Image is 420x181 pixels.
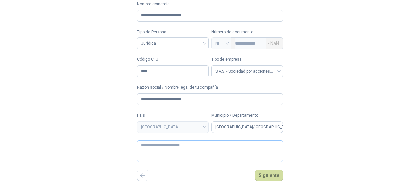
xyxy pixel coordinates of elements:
span: Jurídica [141,38,205,48]
label: Código CIIU [137,57,209,63]
button: Siguiente [255,170,283,181]
label: Nombre comercial [137,1,283,7]
span: - NaN [268,38,279,49]
span: NIT [215,38,227,48]
label: Tipo de empresa [211,57,283,63]
label: Pais [137,112,209,119]
label: Municipio / Departamento [211,112,283,119]
span: COLOMBIA [141,122,205,132]
label: Razón social / Nombre legal de tu compañía [137,84,283,91]
p: Número de documento [211,29,283,35]
span: S.A.S. - Sociedad por acciones simplificada [215,66,279,76]
label: Tipo de Persona [137,29,209,35]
